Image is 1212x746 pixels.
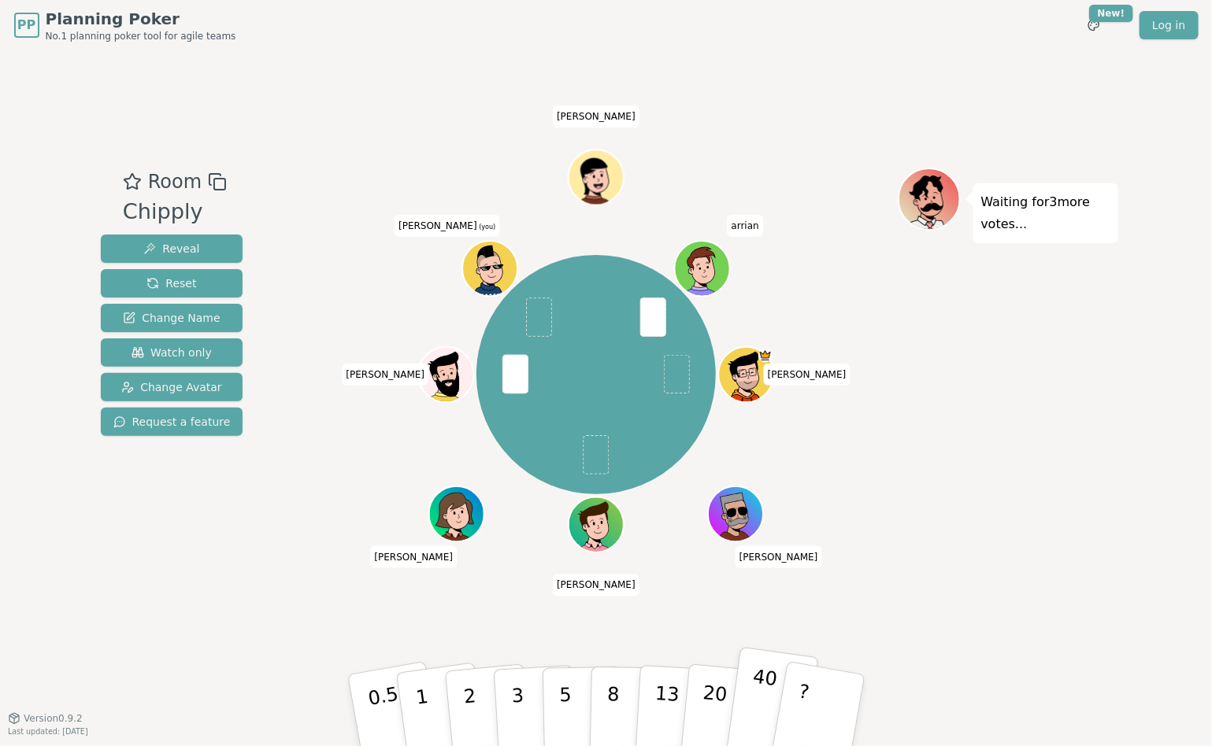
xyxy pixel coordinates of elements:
[477,223,496,231] span: (you)
[981,191,1110,235] p: Waiting for 3 more votes...
[14,8,236,42] a: PPPlanning PokerNo.1 planning poker tool for agile teams
[342,364,428,386] span: Click to change your name
[1080,11,1108,39] button: New!
[46,8,236,30] span: Planning Poker
[123,310,220,326] span: Change Name
[148,168,202,196] span: Room
[146,275,196,291] span: Reset
[123,168,142,196] button: Add as favourite
[113,414,231,430] span: Request a feature
[101,304,243,332] button: Change Name
[553,574,639,596] span: Click to change your name
[101,408,243,436] button: Request a feature
[553,105,639,127] span: Click to change your name
[464,242,516,294] button: Click to change your avatar
[395,215,499,237] span: Click to change your name
[764,364,851,386] span: Click to change your name
[728,215,763,237] span: Click to change your name
[736,546,822,568] span: Click to change your name
[123,196,227,228] div: Chipply
[143,241,199,257] span: Reveal
[370,546,457,568] span: Click to change your name
[46,30,236,42] span: No.1 planning poker tool for agile teams
[17,16,35,35] span: PP
[24,712,83,725] span: Version 0.9.2
[101,338,243,367] button: Watch only
[1089,5,1134,22] div: New!
[101,373,243,401] button: Change Avatar
[121,379,222,395] span: Change Avatar
[758,349,773,363] span: Matthew is the host
[8,727,88,736] span: Last updated: [DATE]
[8,712,83,725] button: Version0.9.2
[1140,11,1198,39] a: Log in
[132,345,212,360] span: Watch only
[101,235,243,263] button: Reveal
[101,269,243,297] button: Reset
